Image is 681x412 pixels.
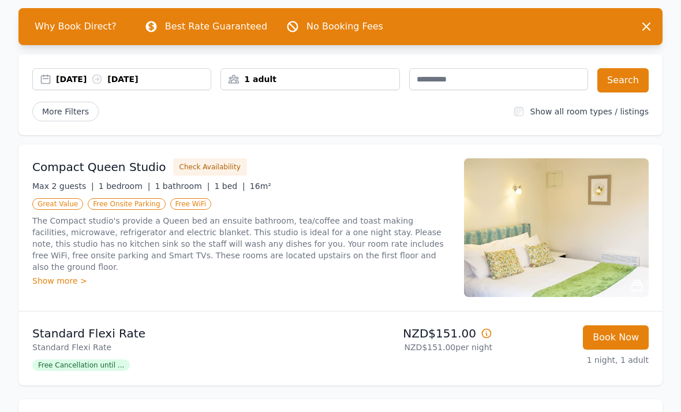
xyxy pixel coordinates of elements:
p: Standard Flexi Rate [32,342,336,353]
span: Free WiFi [170,198,212,210]
button: Search [597,68,649,92]
span: Why Book Direct? [25,15,126,38]
span: Great Value [32,198,83,210]
button: Book Now [583,325,649,350]
label: Show all room types / listings [530,107,649,116]
span: 1 bathroom | [155,181,209,191]
span: 1 bed | [214,181,245,191]
p: 1 night, 1 adult [502,354,649,366]
div: [DATE] [DATE] [56,73,211,85]
div: 1 adult [221,73,399,85]
div: Show more > [32,275,450,287]
span: Free Onsite Parking [88,198,165,210]
p: Standard Flexi Rate [32,325,336,342]
span: 16m² [250,181,271,191]
span: 1 bedroom | [99,181,151,191]
p: NZD$151.00 per night [345,342,492,353]
span: Free Cancellation until ... [32,359,130,371]
p: Best Rate Guaranteed [165,20,267,34]
button: Check Availability [173,158,247,176]
p: The Compact studio's provide a Queen bed an ensuite bathroom, tea/coffee and toast making facilit... [32,215,450,273]
h3: Compact Queen Studio [32,159,166,175]
span: More Filters [32,102,99,121]
p: No Booking Fees [306,20,383,34]
span: Max 2 guests | [32,181,94,191]
p: NZD$151.00 [345,325,492,342]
